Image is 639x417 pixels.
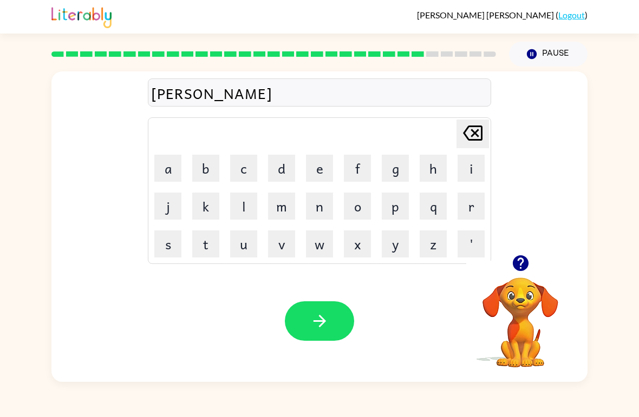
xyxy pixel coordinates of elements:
button: m [268,193,295,220]
button: g [382,155,409,182]
button: f [344,155,371,182]
button: q [420,193,447,220]
button: l [230,193,257,220]
span: [PERSON_NAME] [PERSON_NAME] [417,10,556,20]
button: c [230,155,257,182]
button: z [420,230,447,257]
button: r [458,193,485,220]
button: p [382,193,409,220]
button: s [154,230,181,257]
button: Pause [509,42,588,67]
div: [PERSON_NAME] [151,82,488,104]
button: i [458,155,485,182]
button: a [154,155,181,182]
a: Logout [558,10,585,20]
video: Your browser must support playing .mp4 files to use Literably. Please try using another browser. [466,261,575,369]
button: e [306,155,333,182]
div: ( ) [417,10,588,20]
button: w [306,230,333,257]
button: ' [458,230,485,257]
button: k [192,193,219,220]
button: u [230,230,257,257]
button: v [268,230,295,257]
button: x [344,230,371,257]
button: h [420,155,447,182]
button: j [154,193,181,220]
img: Literably [51,4,112,28]
button: t [192,230,219,257]
button: b [192,155,219,182]
button: n [306,193,333,220]
button: o [344,193,371,220]
button: d [268,155,295,182]
button: y [382,230,409,257]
